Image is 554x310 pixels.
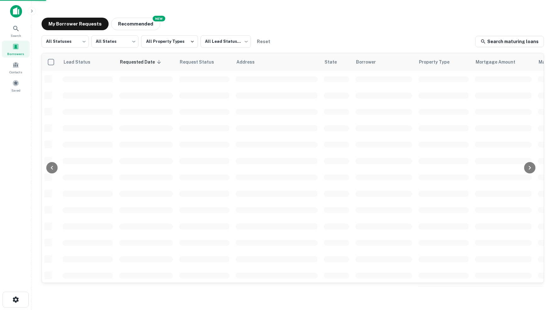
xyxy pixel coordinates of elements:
[201,33,251,50] div: All Lead Statuses
[2,59,30,76] a: Contacts
[253,35,274,48] button: Reset
[11,33,21,38] span: Search
[120,58,163,66] span: Requested Date
[91,33,138,50] div: All States
[42,18,109,30] button: My Borrower Requests
[523,260,554,290] iframe: Chat Widget
[2,41,30,58] a: Borrowers
[141,35,198,48] button: All Property Types
[325,58,345,66] span: State
[10,5,22,18] img: capitalize-icon.png
[116,53,176,71] th: Requested Date
[7,51,24,56] span: Borrowers
[321,53,352,71] th: State
[352,53,415,71] th: Borrower
[111,18,160,30] button: Recommended
[472,53,535,71] th: Mortgage Amount
[11,88,20,93] span: Saved
[42,33,89,50] div: All Statuses
[419,58,458,66] span: Property Type
[153,16,165,21] div: NEW
[475,36,544,47] a: Search maturing loans
[176,53,233,71] th: Request Status
[476,58,523,66] span: Mortgage Amount
[180,58,222,66] span: Request Status
[356,58,384,66] span: Borrower
[415,53,472,71] th: Property Type
[59,53,116,71] th: Lead Status
[9,70,22,75] span: Contacts
[233,53,321,71] th: Address
[2,77,30,94] a: Saved
[236,58,263,66] span: Address
[2,22,30,39] a: Search
[63,58,99,66] span: Lead Status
